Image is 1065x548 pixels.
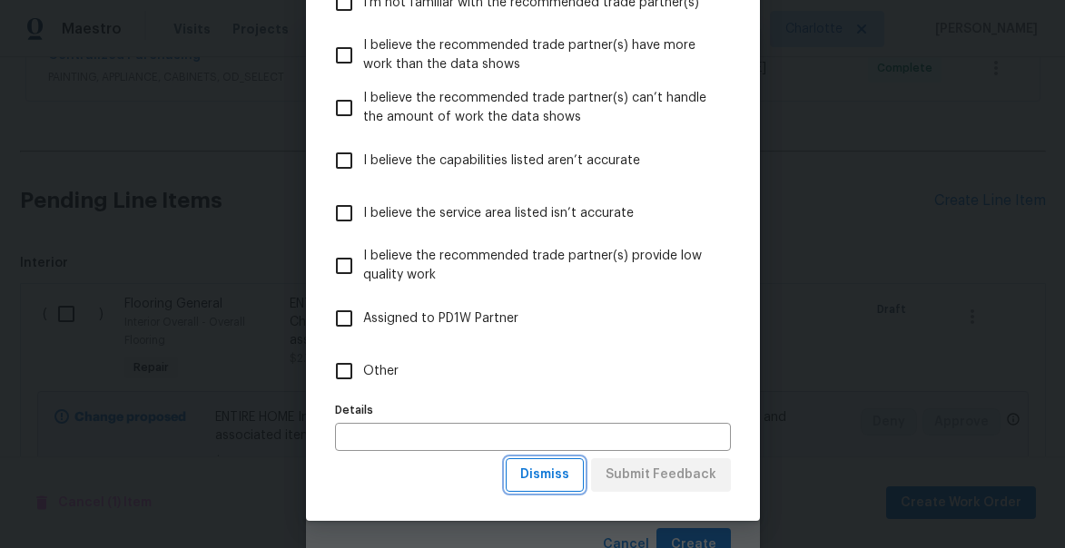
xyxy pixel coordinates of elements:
span: Other [363,362,399,381]
span: I believe the service area listed isn’t accurate [363,204,634,223]
span: Dismiss [520,464,569,486]
button: Dismiss [506,458,584,492]
label: Details [335,405,731,416]
span: I believe the recommended trade partner(s) provide low quality work [363,247,716,285]
span: I believe the recommended trade partner(s) have more work than the data shows [363,36,716,74]
span: I believe the capabilities listed aren’t accurate [363,152,640,171]
span: I believe the recommended trade partner(s) can’t handle the amount of work the data shows [363,89,716,127]
span: Assigned to PD1W Partner [363,309,518,328]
